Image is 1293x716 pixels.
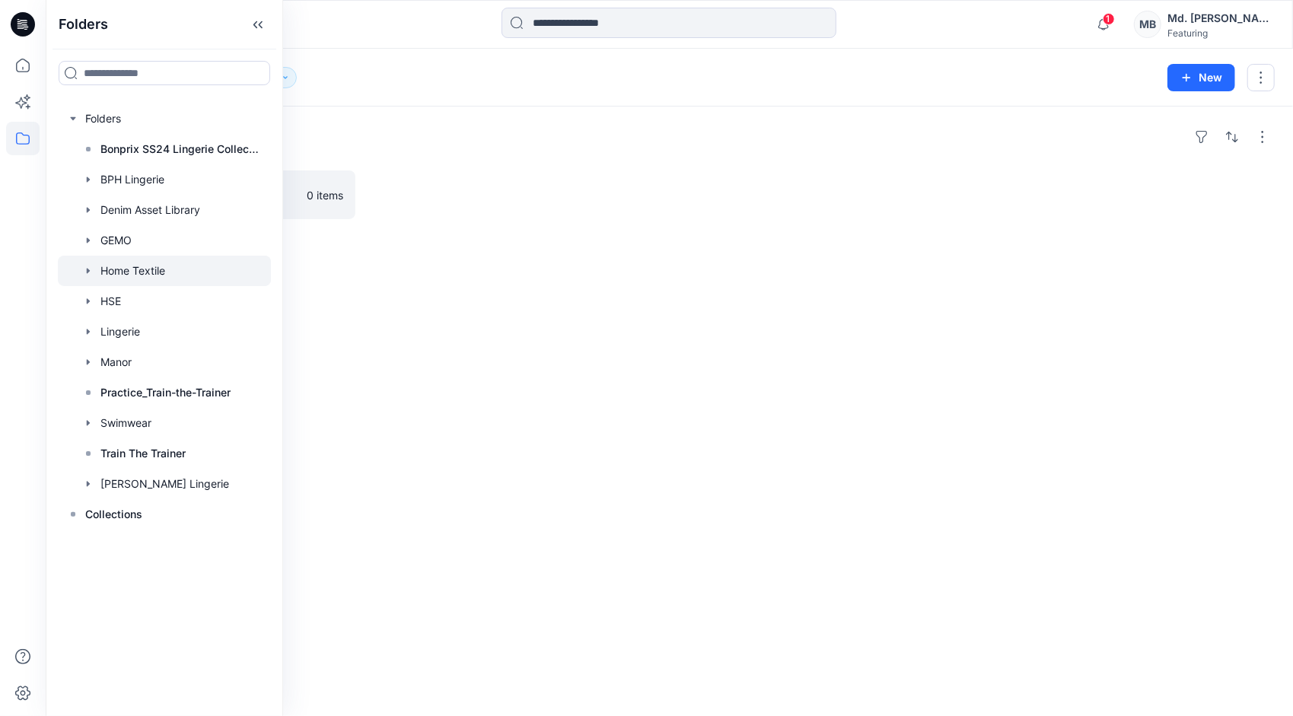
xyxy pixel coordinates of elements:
[1167,9,1274,27] div: Md. [PERSON_NAME]
[100,140,262,158] p: Bonprix SS24 Lingerie Collection
[100,383,231,402] p: Practice_Train-the-Trainer
[1167,27,1274,39] div: Featuring
[100,444,186,463] p: Train The Trainer
[1167,64,1235,91] button: New
[307,187,343,203] p: 0 items
[1134,11,1161,38] div: MB
[85,505,142,523] p: Collections
[1103,13,1115,25] span: 1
